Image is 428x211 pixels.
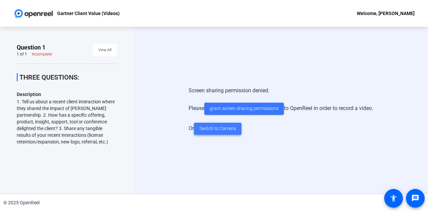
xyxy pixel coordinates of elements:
[98,45,112,55] span: View All
[194,123,241,135] button: Switch to Camera
[19,73,117,81] p: THREE QUESTIONS:
[13,7,54,20] img: OpenReel logo
[17,90,117,98] p: Description
[93,44,117,56] button: View All
[204,103,284,115] button: grant screen sharing permissions
[210,105,279,112] span: grant screen sharing permissions
[17,43,45,51] span: Question 1
[3,199,39,206] div: © 2025 OpenReel
[17,98,117,145] div: 1. Tell us about a recent client interaction where they shared the impact of [PERSON_NAME] partne...
[199,125,236,132] span: Switch to Camera
[189,80,373,141] div: Screen sharing permission denied. Please to OpenReel in order to record a video. Or
[32,51,52,57] div: Incomplete
[390,194,398,202] mat-icon: accessibility
[411,194,419,202] mat-icon: message
[17,51,27,57] div: 1 of 1
[57,9,120,17] p: Gartner Client Value (Videos)
[357,9,415,17] div: Welcome, [PERSON_NAME]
